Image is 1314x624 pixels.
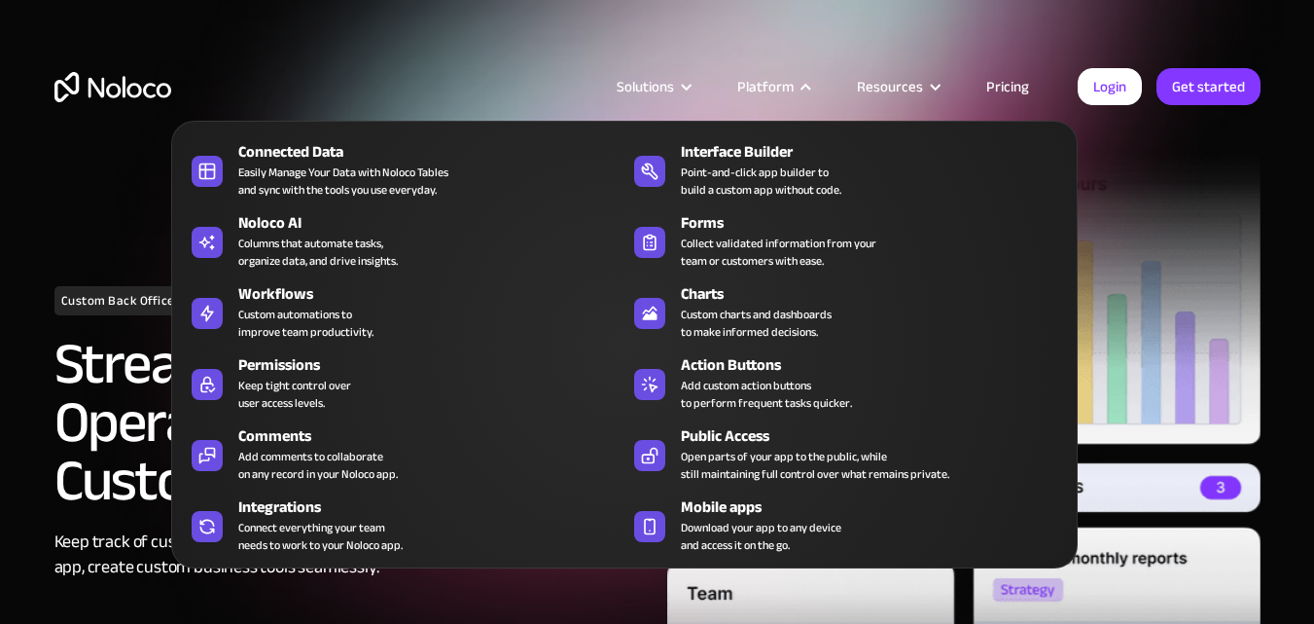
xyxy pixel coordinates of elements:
[238,235,398,270] div: Columns that automate tasks, organize data, and drive insights.
[681,353,1076,377] div: Action Buttons
[681,140,1076,164] div: Interface Builder
[713,74,833,99] div: Platform
[681,496,1076,519] div: Mobile apps
[171,93,1078,569] nav: Platform
[238,306,373,341] div: Custom automations to improve team productivity.
[182,492,624,558] a: IntegrationsConnect everything your teamneeds to work to your Noloco app.
[624,278,1067,345] a: ChartsCustom charts and dashboardsto make informed decisions.
[238,211,633,235] div: Noloco AI
[54,530,648,580] div: Keep track of customers, users, or leads with a fully customizable Noloco back office app, create...
[624,207,1067,274] a: FormsCollect validated information from yourteam or customers with ease.
[238,164,448,199] div: Easily Manage Your Data with Noloco Tables and sync with the tools you use everyday.
[833,74,962,99] div: Resources
[54,335,648,510] h2: Streamline Business Operations with a Custom Back Office App
[624,492,1067,558] a: Mobile appsDownload your app to any deviceand access it on the go.
[182,136,624,202] a: Connected DataEasily Manage Your Data with Noloco Tablesand sync with the tools you use everyday.
[238,282,633,306] div: Workflows
[681,519,841,554] span: Download your app to any device and access it on the go.
[681,164,841,199] div: Point-and-click app builder to build a custom app without code.
[624,421,1067,487] a: Public AccessOpen parts of your app to the public, whilestill maintaining full control over what ...
[962,74,1053,99] a: Pricing
[182,278,624,345] a: WorkflowsCustom automations toimprove team productivity.
[681,448,949,483] div: Open parts of your app to the public, while still maintaining full control over what remains priv...
[681,424,1076,448] div: Public Access
[238,496,633,519] div: Integrations
[681,377,852,412] div: Add custom action buttons to perform frequent tasks quicker.
[238,424,633,448] div: Comments
[737,74,794,99] div: Platform
[54,286,253,315] h1: Custom Back Office App Builder
[681,211,1076,235] div: Forms
[617,74,674,99] div: Solutions
[182,421,624,487] a: CommentsAdd comments to collaborateon any record in your Noloco app.
[238,140,633,164] div: Connected Data
[681,282,1076,306] div: Charts
[238,519,403,554] div: Connect everything your team needs to work to your Noloco app.
[1078,68,1142,105] a: Login
[1156,68,1261,105] a: Get started
[592,74,713,99] div: Solutions
[681,235,876,270] div: Collect validated information from your team or customers with ease.
[238,377,351,412] div: Keep tight control over user access levels.
[857,74,923,99] div: Resources
[182,349,624,416] a: PermissionsKeep tight control overuser access levels.
[681,306,832,341] div: Custom charts and dashboards to make informed decisions.
[624,349,1067,416] a: Action ButtonsAdd custom action buttonsto perform frequent tasks quicker.
[624,136,1067,202] a: Interface BuilderPoint-and-click app builder tobuild a custom app without code.
[238,448,398,483] div: Add comments to collaborate on any record in your Noloco app.
[182,207,624,274] a: Noloco AIColumns that automate tasks,organize data, and drive insights.
[54,72,171,102] a: home
[238,353,633,377] div: Permissions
